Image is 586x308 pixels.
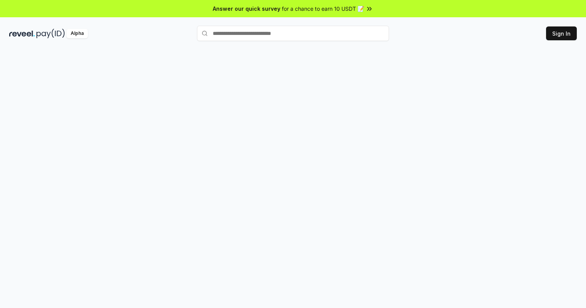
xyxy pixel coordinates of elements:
span: for a chance to earn 10 USDT 📝 [282,5,364,13]
button: Sign In [546,26,577,40]
img: pay_id [36,29,65,38]
div: Alpha [66,29,88,38]
img: reveel_dark [9,29,35,38]
span: Answer our quick survey [213,5,280,13]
